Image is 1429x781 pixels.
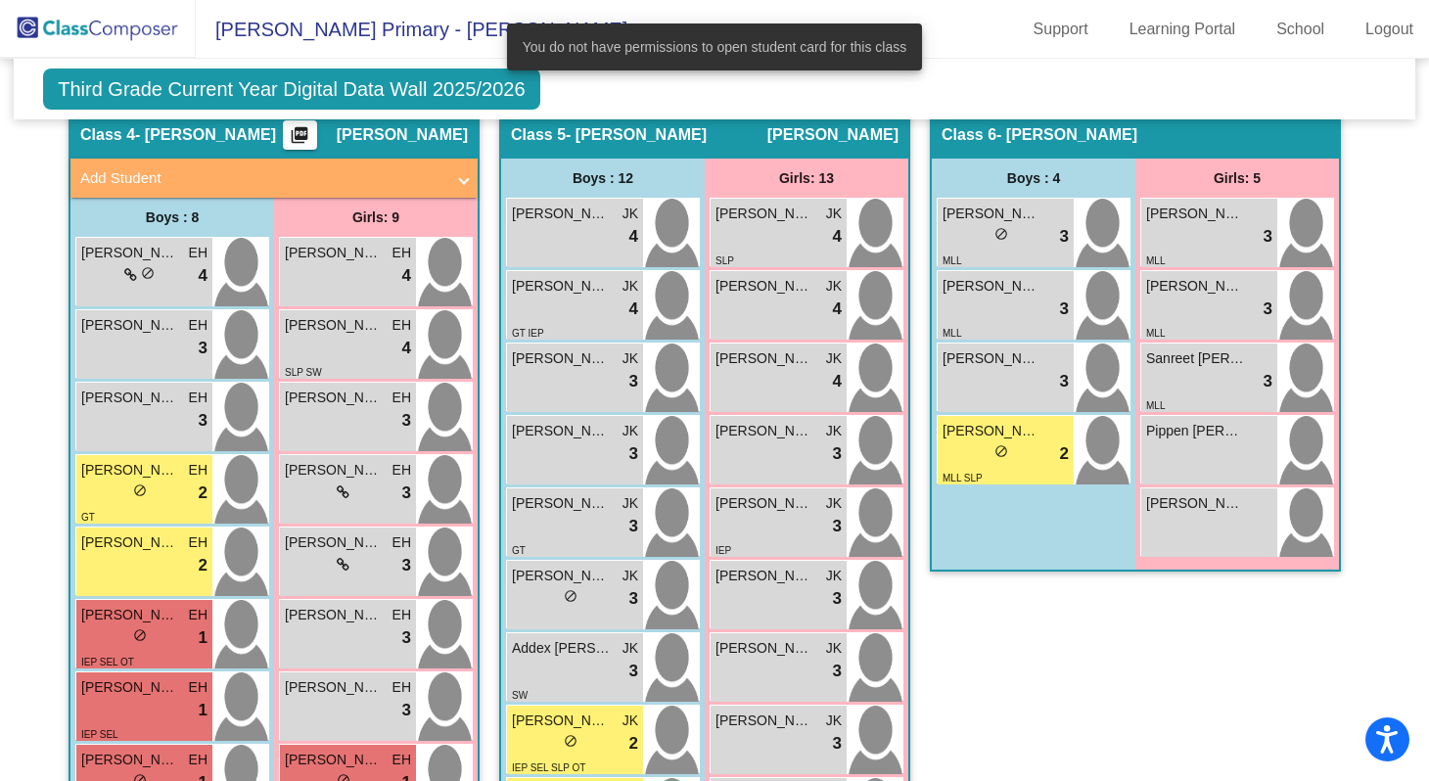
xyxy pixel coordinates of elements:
span: [PERSON_NAME] [285,605,383,625]
span: [PERSON_NAME] [81,532,179,553]
span: 1 [199,625,207,651]
span: [PERSON_NAME] [81,315,179,336]
span: EH [189,460,207,481]
span: 3 [402,625,411,651]
mat-panel-title: Add Student [80,167,444,190]
span: SLP SW [285,367,322,378]
span: [PERSON_NAME] [943,276,1040,297]
span: [PERSON_NAME] [512,421,610,441]
span: 4 [833,297,842,322]
span: [PERSON_NAME] [285,677,383,698]
span: [PERSON_NAME] [285,460,383,481]
span: do_not_disturb_alt [564,734,577,748]
span: GT IEP [512,328,544,339]
span: Class 4 [80,125,135,145]
span: 4 [629,297,638,322]
span: [PERSON_NAME] [81,605,179,625]
span: MLL [1146,328,1165,339]
span: [PERSON_NAME] [715,566,813,586]
span: 1 [199,698,207,723]
span: 3 [629,441,638,467]
span: 3 [833,441,842,467]
span: Addex [PERSON_NAME] [512,638,610,659]
span: Pippen [PERSON_NAME] [1146,421,1244,441]
mat-icon: picture_as_pdf [288,125,311,153]
span: 3 [402,481,411,506]
a: Support [1018,14,1104,45]
span: [PERSON_NAME] [943,348,1040,369]
span: do_not_disturb_alt [133,628,147,642]
span: 4 [199,263,207,289]
span: [PERSON_NAME] [81,677,179,698]
span: JK [826,493,842,514]
div: Girls: 9 [274,198,478,237]
span: [PERSON_NAME] [715,348,813,369]
span: 2 [199,553,207,578]
span: 3 [1060,224,1069,250]
span: 2 [629,731,638,757]
span: [PERSON_NAME] [81,243,179,263]
span: MLL [943,328,961,339]
a: Logout [1350,14,1429,45]
span: IEP [715,545,731,556]
span: do_not_disturb_alt [994,444,1008,458]
span: JK [622,638,638,659]
span: JK [622,493,638,514]
span: [PERSON_NAME] [512,711,610,731]
span: [PERSON_NAME] [715,493,813,514]
span: JK [826,638,842,659]
span: IEP SEL [81,729,118,740]
span: 3 [833,586,842,612]
span: 3 [833,514,842,539]
span: [PERSON_NAME] [285,750,383,770]
span: - [PERSON_NAME] [135,125,276,145]
span: 4 [629,224,638,250]
span: do_not_disturb_alt [994,227,1008,241]
span: JK [622,421,638,441]
span: [PERSON_NAME] [285,388,383,408]
span: [PERSON_NAME] [943,204,1040,224]
span: EH [189,388,207,408]
span: JK [622,276,638,297]
span: 3 [629,369,638,394]
span: 3 [402,553,411,578]
span: JK [826,566,842,586]
span: 4 [833,224,842,250]
span: SW [512,690,528,701]
span: 2 [199,481,207,506]
span: EH [392,460,411,481]
span: [PERSON_NAME] [715,276,813,297]
span: JK [622,566,638,586]
span: [PERSON_NAME] [285,315,383,336]
span: [PERSON_NAME] [81,750,179,770]
span: 3 [629,586,638,612]
span: JK [622,204,638,224]
span: EH [392,677,411,698]
span: EH [392,605,411,625]
span: MLL [943,255,961,266]
span: [PERSON_NAME] [943,421,1040,441]
span: [PERSON_NAME] [767,125,899,145]
a: School [1261,14,1340,45]
span: [PERSON_NAME] [512,566,610,586]
span: JK [826,348,842,369]
span: do_not_disturb_alt [133,483,147,497]
span: EH [189,677,207,698]
span: JK [622,711,638,731]
span: [PERSON_NAME] [285,243,383,263]
span: 3 [199,336,207,361]
div: Boys : 4 [932,159,1135,198]
span: MLL [1146,400,1165,411]
span: [PERSON_NAME] [512,276,610,297]
span: Class 6 [942,125,996,145]
span: GT [512,545,526,556]
span: EH [392,315,411,336]
div: Girls: 5 [1135,159,1339,198]
div: Boys : 12 [501,159,705,198]
span: MLL SLP [943,473,983,483]
span: [PERSON_NAME] [1146,204,1244,224]
span: EH [392,388,411,408]
span: [PERSON_NAME] [512,348,610,369]
span: 3 [402,698,411,723]
span: 3 [629,514,638,539]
